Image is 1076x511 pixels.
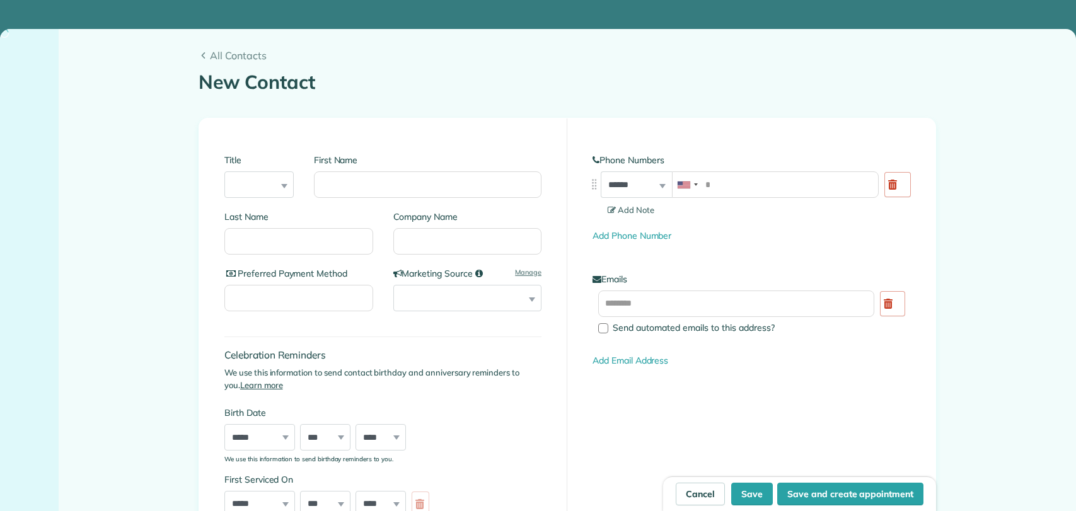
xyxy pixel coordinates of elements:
[314,154,541,166] label: First Name
[224,473,436,486] label: First Serviced On
[393,267,542,280] label: Marketing Source
[199,72,936,93] h1: New Contact
[224,154,294,166] label: Title
[515,267,541,278] a: Manage
[210,48,936,63] span: All Contacts
[673,172,702,197] div: United States: +1
[224,406,436,419] label: Birth Date
[240,380,283,390] a: Learn more
[593,273,910,285] label: Emails
[593,355,668,366] a: Add Email Address
[676,483,725,505] a: Cancel
[199,48,936,63] a: All Contacts
[731,483,773,505] button: Save
[224,210,373,223] label: Last Name
[608,205,654,215] span: Add Note
[224,455,393,462] sub: We use this information to send birthday reminders to you.
[224,350,541,360] h4: Celebration Reminders
[593,154,910,166] label: Phone Numbers
[613,322,775,333] span: Send automated emails to this address?
[593,230,671,241] a: Add Phone Number
[224,367,541,391] p: We use this information to send contact birthday and anniversary reminders to you.
[393,210,542,223] label: Company Name
[587,178,601,191] img: drag_indicator-119b368615184ecde3eda3c64c821f6cf29d3e2b97b89ee44bc31753036683e5.png
[224,267,373,280] label: Preferred Payment Method
[777,483,923,505] button: Save and create appointment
